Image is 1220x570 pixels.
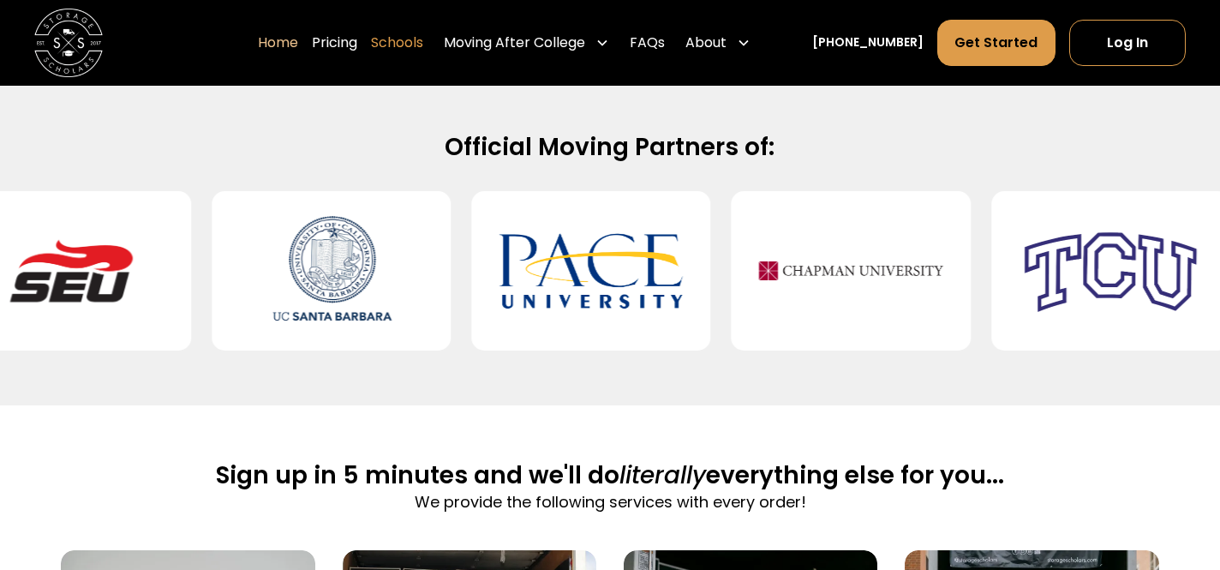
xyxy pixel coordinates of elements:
span: literally [619,459,706,492]
h2: Official Moving Partners of: [63,132,1157,163]
img: Texas Christian University (TCU) [1019,205,1204,337]
a: Home [258,19,298,67]
div: About [685,33,727,53]
img: University of California-Santa Barbara (UCSB) [239,205,424,337]
img: Storage Scholars main logo [34,9,103,77]
img: Chapman University [758,205,943,337]
div: Moving After College [444,33,585,53]
p: We provide the following services with every order! [216,491,1004,514]
div: About [679,19,757,67]
div: Moving After College [437,19,616,67]
img: Pace University - New York City [499,205,684,337]
a: Pricing [312,19,357,67]
h2: Sign up in 5 minutes and we'll do everything else for you... [216,460,1004,491]
a: Get Started [937,20,1056,66]
a: FAQs [630,19,665,67]
a: [PHONE_NUMBER] [812,33,924,51]
a: Schools [371,19,423,67]
a: Log In [1069,20,1186,66]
